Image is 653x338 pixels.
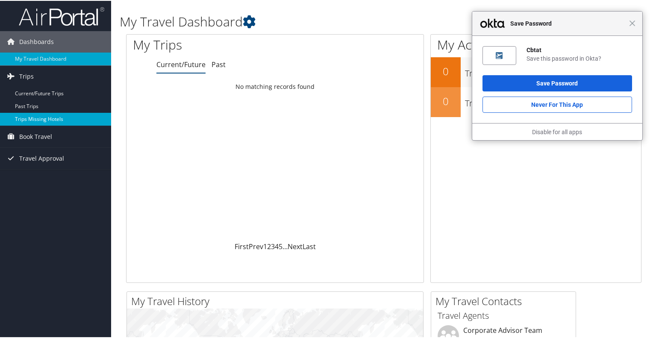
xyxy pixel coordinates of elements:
div: Cbtat [527,45,632,53]
td: No matching records found [126,78,424,94]
a: Current/Future [156,59,206,68]
h1: My Trips [133,35,294,53]
h1: My Travel Dashboard [120,12,472,30]
span: Dashboards [19,30,54,52]
h2: My Travel Contacts [435,293,576,308]
span: Close [629,19,635,26]
a: 0Trips Missing Hotels [431,86,641,116]
span: Travel Approval [19,147,64,168]
span: Trips [19,65,34,86]
h2: 0 [431,93,461,108]
span: Save Password [506,18,629,28]
a: First [235,241,249,250]
h3: Travel Agents [438,309,569,321]
h1: My Action Items [431,35,641,53]
a: 2 [267,241,271,250]
span: Book Travel [19,125,52,147]
div: Save this password in Okta? [527,54,632,62]
h3: Trips Missing Hotels [465,92,641,109]
img: airportal-logo.png [19,6,104,26]
a: Last [303,241,316,250]
button: Never for this App [482,96,632,112]
a: [PERSON_NAME] [580,4,648,30]
a: Past [212,59,226,68]
h2: 0 [431,63,461,78]
a: 5 [279,241,282,250]
a: Next [288,241,303,250]
a: 4 [275,241,279,250]
h2: My Travel History [131,293,423,308]
a: Disable for all apps [532,128,582,135]
a: 1 [263,241,267,250]
a: Prev [249,241,263,250]
h3: Travel Approvals Pending (Advisor Booked) [465,62,641,79]
span: … [282,241,288,250]
a: 3 [271,241,275,250]
button: Save Password [482,74,632,91]
img: 9IrUADAAAABklEQVQDAMp15y9HRpfFAAAAAElFTkSuQmCC [496,51,503,58]
a: 0Travel Approvals Pending (Advisor Booked) [431,56,641,86]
